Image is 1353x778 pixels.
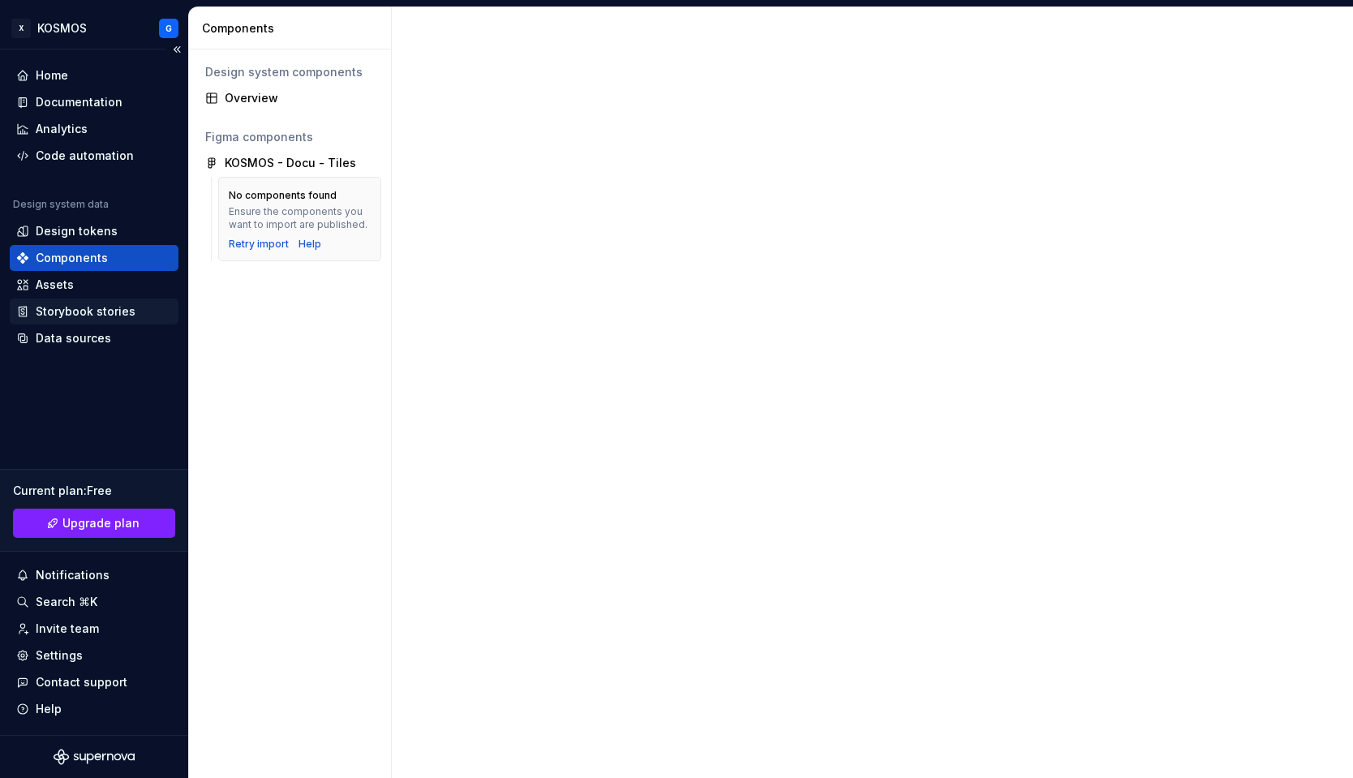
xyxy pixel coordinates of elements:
[10,272,178,298] a: Assets
[229,189,337,202] div: No components found
[36,701,62,717] div: Help
[11,19,31,38] div: X
[10,669,178,695] button: Contact support
[36,94,122,110] div: Documentation
[10,643,178,668] a: Settings
[36,67,68,84] div: Home
[10,116,178,142] a: Analytics
[36,647,83,664] div: Settings
[299,238,321,251] a: Help
[202,20,384,37] div: Components
[229,238,289,251] button: Retry import
[10,562,178,588] button: Notifications
[10,62,178,88] a: Home
[199,150,381,176] a: KOSMOS - Docu - Tiles
[10,299,178,325] a: Storybook stories
[165,22,172,35] div: G
[10,245,178,271] a: Components
[13,509,175,538] button: Upgrade plan
[54,749,135,765] svg: Supernova Logo
[36,621,99,637] div: Invite team
[10,325,178,351] a: Data sources
[205,129,375,145] div: Figma components
[36,223,118,239] div: Design tokens
[36,674,127,690] div: Contact support
[229,205,371,231] div: Ensure the components you want to import are published.
[199,85,381,111] a: Overview
[10,616,178,642] a: Invite team
[225,155,356,171] div: KOSMOS - Docu - Tiles
[37,20,87,37] div: KOSMOS
[36,148,134,164] div: Code automation
[10,696,178,722] button: Help
[165,38,188,61] button: Collapse sidebar
[13,483,175,499] div: Current plan : Free
[10,589,178,615] button: Search ⌘K
[225,90,375,106] div: Overview
[36,277,74,293] div: Assets
[10,89,178,115] a: Documentation
[36,594,97,610] div: Search ⌘K
[36,567,110,583] div: Notifications
[205,64,375,80] div: Design system components
[10,218,178,244] a: Design tokens
[36,330,111,346] div: Data sources
[13,198,109,211] div: Design system data
[3,11,185,45] button: XKOSMOSG
[62,515,140,531] span: Upgrade plan
[36,121,88,137] div: Analytics
[36,303,135,320] div: Storybook stories
[36,250,108,266] div: Components
[10,143,178,169] a: Code automation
